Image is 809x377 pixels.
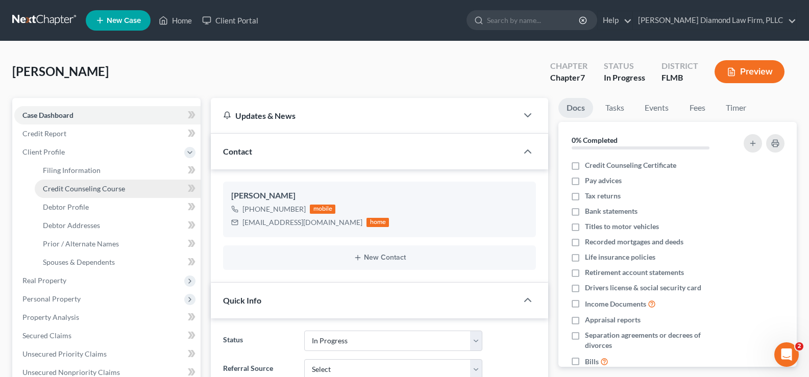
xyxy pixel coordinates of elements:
a: Timer [718,98,754,118]
span: Debtor Profile [43,203,89,211]
span: Separation agreements or decrees of divorces [585,330,728,350]
span: Credit Counseling Course [43,184,125,193]
span: Appraisal reports [585,315,641,325]
span: Tax returns [585,191,621,201]
strong: 0% Completed [572,136,618,144]
div: home [366,218,389,227]
div: In Progress [604,72,645,84]
a: Help [598,11,632,30]
a: Secured Claims [14,326,201,345]
span: Contact [223,146,252,156]
span: Secured Claims [22,331,71,340]
iframe: Intercom live chat [774,342,799,367]
a: Debtor Addresses [35,216,201,235]
span: Case Dashboard [22,111,73,119]
span: 7 [580,72,585,82]
span: Real Property [22,276,66,285]
a: [PERSON_NAME] Diamond Law Firm, PLLC [633,11,796,30]
div: Status [604,60,645,72]
div: Updates & News [223,110,505,121]
a: Client Portal [197,11,263,30]
span: New Case [107,17,141,24]
span: Client Profile [22,147,65,156]
label: Status [218,331,299,351]
span: Prior / Alternate Names [43,239,119,248]
a: Unsecured Priority Claims [14,345,201,363]
a: Filing Information [35,161,201,180]
span: Quick Info [223,295,261,305]
div: [PERSON_NAME] [231,190,528,202]
span: Unsecured Nonpriority Claims [22,368,120,376]
span: Spouses & Dependents [43,258,115,266]
span: Recorded mortgages and deeds [585,237,683,247]
a: Events [636,98,677,118]
div: Chapter [550,60,587,72]
a: Credit Counseling Course [35,180,201,198]
a: Fees [681,98,714,118]
div: [EMAIL_ADDRESS][DOMAIN_NAME] [242,217,362,228]
span: Unsecured Priority Claims [22,349,107,358]
a: Home [154,11,197,30]
span: Debtor Addresses [43,221,100,230]
span: Filing Information [43,166,101,174]
span: Life insurance policies [585,252,655,262]
a: Property Analysis [14,308,201,326]
a: Spouses & Dependents [35,253,201,271]
a: Case Dashboard [14,106,201,124]
a: Prior / Alternate Names [35,235,201,253]
a: Tasks [597,98,632,118]
div: Chapter [550,72,587,84]
span: Titles to motor vehicles [585,221,659,232]
button: New Contact [231,254,528,262]
span: Property Analysis [22,313,79,321]
span: Retirement account statements [585,267,684,278]
span: Bills [585,357,599,367]
span: 2 [795,342,803,350]
span: Credit Report [22,129,66,138]
span: Drivers license & social security card [585,283,701,293]
div: mobile [310,205,335,214]
div: [PHONE_NUMBER] [242,204,306,214]
a: Docs [558,98,593,118]
a: Debtor Profile [35,198,201,216]
div: District [661,60,698,72]
input: Search by name... [487,11,580,30]
button: Preview [715,60,785,83]
span: Personal Property [22,294,81,303]
span: Credit Counseling Certificate [585,160,676,170]
div: FLMB [661,72,698,84]
span: [PERSON_NAME] [12,64,109,79]
span: Income Documents [585,299,646,309]
span: Bank statements [585,206,638,216]
span: Pay advices [585,175,622,186]
a: Credit Report [14,124,201,143]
